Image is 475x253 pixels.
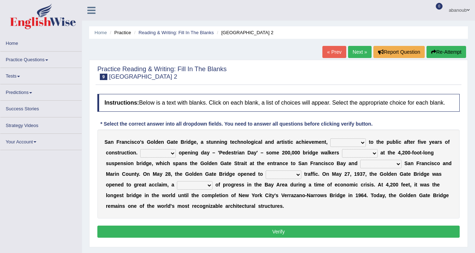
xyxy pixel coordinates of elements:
[201,139,204,145] b: a
[295,150,297,156] b: 0
[280,139,281,145] b: r
[262,160,265,166] b: e
[138,30,214,35] a: Reading & Writing: Fill In The Blanks
[254,139,255,145] b: i
[431,150,434,156] b: g
[301,139,305,145] b: h
[273,160,275,166] b: t
[252,160,254,166] b: t
[287,150,290,156] b: 0
[267,160,270,166] b: e
[130,139,132,145] b: i
[349,160,352,166] b: a
[195,160,198,166] b: e
[118,160,121,166] b: e
[296,139,299,145] b: a
[237,139,240,145] b: h
[156,160,160,166] b: w
[409,139,410,145] b: t
[126,160,128,166] b: i
[410,160,414,166] b: n
[261,150,264,156] b: –
[215,29,273,36] li: [GEOGRAPHIC_DATA] 2
[227,160,229,166] b: t
[229,160,231,166] b: e
[194,139,196,145] b: e
[269,150,272,156] b: o
[255,139,258,145] b: c
[408,150,410,156] b: 0
[164,160,167,166] b: c
[244,139,247,145] b: o
[390,139,393,145] b: u
[408,160,410,166] b: a
[152,160,153,166] b: ,
[106,150,109,156] b: c
[265,139,268,145] b: a
[182,160,185,166] b: n
[410,139,413,145] b: e
[418,139,419,145] b: f
[396,139,397,145] b: l
[192,150,195,156] b: n
[266,150,269,156] b: s
[137,139,140,145] b: o
[313,160,315,166] b: r
[381,139,384,145] b: e
[155,139,158,145] b: d
[97,66,227,80] h2: Practice Reading & Writing: Fill In The Blanks
[97,94,460,112] h4: Below is a text with blanks. Click on each blank, a list of choices will appear. Select the appro...
[137,160,140,166] b: b
[308,150,309,156] b: i
[223,150,225,156] b: e
[127,150,129,156] b: t
[398,139,401,145] b: c
[329,150,332,156] b: k
[206,139,209,145] b: s
[380,150,383,156] b: a
[184,160,187,166] b: s
[244,160,245,166] b: i
[281,139,283,145] b: t
[421,139,424,145] b: v
[108,139,111,145] b: a
[167,139,171,145] b: G
[337,160,340,166] b: B
[128,160,131,166] b: o
[445,139,448,145] b: o
[417,150,420,156] b: o
[429,139,432,145] b: y
[306,150,308,156] b: r
[275,160,276,166] b: r
[97,226,460,238] button: Verify
[306,139,309,145] b: e
[268,139,271,145] b: n
[139,160,141,166] b: r
[192,160,195,166] b: h
[211,139,214,145] b: u
[120,160,123,166] b: n
[173,160,176,166] b: s
[302,160,305,166] b: a
[315,150,318,156] b: e
[373,46,425,58] button: Report Question
[412,150,414,156] b: f
[184,139,186,145] b: r
[389,150,393,156] b: h
[383,150,385,156] b: t
[405,150,408,156] b: 0
[393,139,396,145] b: b
[106,160,109,166] b: s
[0,101,82,115] a: Success Stories
[232,139,235,145] b: e
[248,139,251,145] b: o
[327,150,329,156] b: l
[241,150,245,156] b: n
[261,139,262,145] b: l
[214,160,218,166] b: n
[190,160,192,166] b: t
[231,150,234,156] b: s
[191,139,194,145] b: g
[331,160,334,166] b: o
[298,160,302,166] b: S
